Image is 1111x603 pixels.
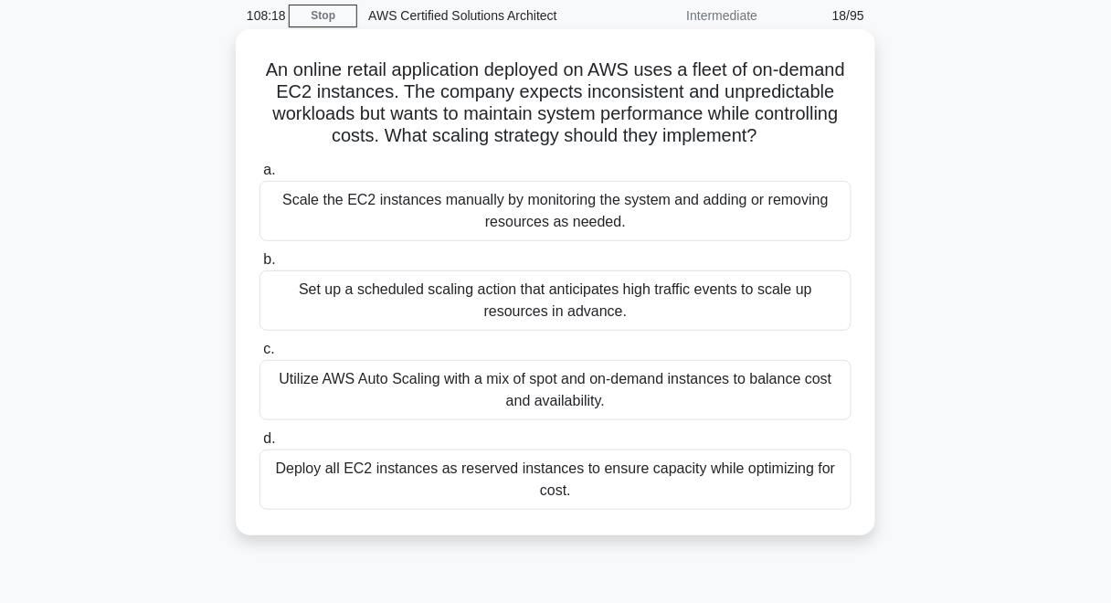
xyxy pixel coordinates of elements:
div: Set up a scheduled scaling action that anticipates high traffic events to scale up resources in a... [259,270,852,331]
span: b. [263,251,275,267]
h5: An online retail application deployed on AWS uses a fleet of on-demand EC2 instances. The company... [258,58,853,148]
span: d. [263,430,275,446]
div: Deploy all EC2 instances as reserved instances to ensure capacity while optimizing for cost. [259,450,852,510]
span: a. [263,162,275,177]
span: c. [263,341,274,356]
a: Stop [289,5,357,27]
div: Scale the EC2 instances manually by monitoring the system and adding or removing resources as nee... [259,181,852,241]
div: Utilize AWS Auto Scaling with a mix of spot and on-demand instances to balance cost and availabil... [259,360,852,420]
